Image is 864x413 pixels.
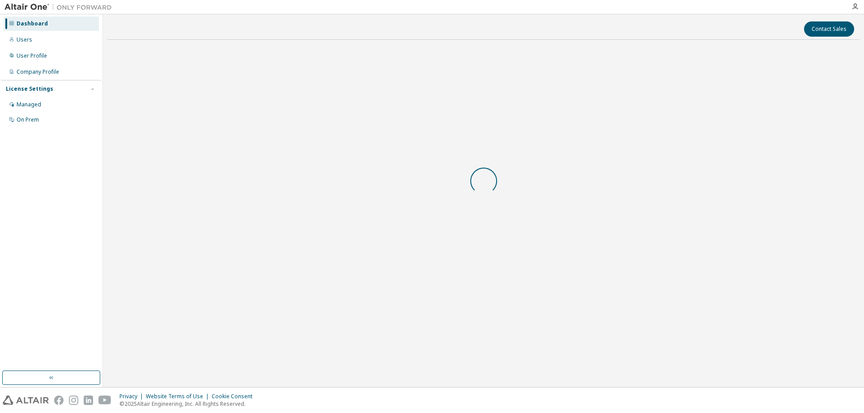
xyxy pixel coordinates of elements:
[17,68,59,76] div: Company Profile
[17,20,48,27] div: Dashboard
[146,393,212,400] div: Website Terms of Use
[17,52,47,59] div: User Profile
[6,85,53,93] div: License Settings
[54,396,64,405] img: facebook.svg
[17,101,41,108] div: Managed
[119,400,258,408] p: © 2025 Altair Engineering, Inc. All Rights Reserved.
[17,116,39,123] div: On Prem
[69,396,78,405] img: instagram.svg
[212,393,258,400] div: Cookie Consent
[119,393,146,400] div: Privacy
[17,36,32,43] div: Users
[4,3,116,12] img: Altair One
[804,21,854,37] button: Contact Sales
[3,396,49,405] img: altair_logo.svg
[84,396,93,405] img: linkedin.svg
[98,396,111,405] img: youtube.svg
